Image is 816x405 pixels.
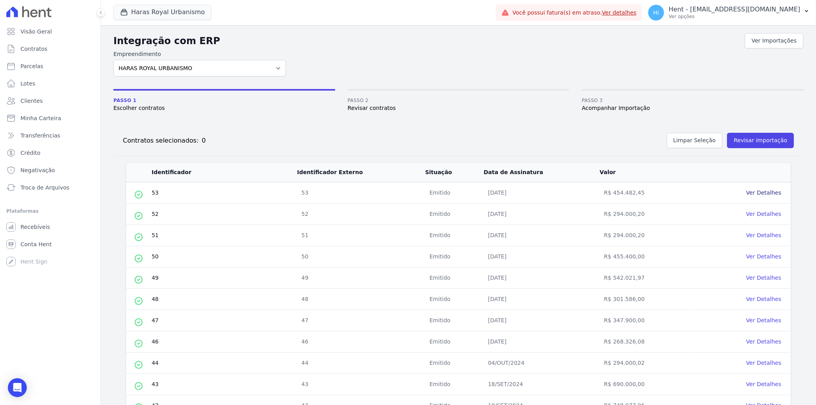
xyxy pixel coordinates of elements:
button: Limpar Seleção [667,133,723,148]
span: Negativação [20,166,55,174]
td: [DATE] [483,268,599,289]
td: 47 [297,310,425,331]
span: Transferências [20,132,60,139]
td: 47 [151,310,297,331]
a: Ver Detalhes [746,232,781,238]
a: Negativação [3,162,97,178]
a: Ver Detalhes [746,338,781,345]
span: Escolher contratos [113,104,335,112]
td: 49 [297,268,425,289]
td: R$ 542.021,97 [599,268,696,289]
a: Ver Detalhes [746,275,781,281]
span: Troca de Arquivos [20,184,69,191]
td: Emitido [425,268,484,289]
div: Open Intercom Messenger [8,378,27,397]
td: 18/SET/2024 [483,374,599,395]
nav: Progress [113,89,803,112]
h2: Contratos selecionados: [123,136,198,145]
a: Recebíveis [3,219,97,235]
a: Ver Importações [745,33,803,48]
td: R$ 301.586,00 [599,289,696,310]
button: Hi Hent - [EMAIL_ADDRESS][DOMAIN_NAME] Ver opções [642,2,816,24]
td: [DATE] [483,182,599,204]
th: Data de Assinatura [483,163,599,182]
button: Haras Royal Urbanismo [113,5,211,20]
td: 49 [151,268,297,289]
td: 53 [297,182,425,204]
p: Ver opções [669,13,800,20]
p: Hent - [EMAIL_ADDRESS][DOMAIN_NAME] [669,6,800,13]
div: Plataformas [6,206,94,216]
span: Passo 1 [113,97,335,104]
button: Revisar importação [727,133,794,148]
a: Ver detalhes [602,9,636,16]
td: [DATE] [483,331,599,353]
th: Identificador [151,163,297,182]
a: Crédito [3,145,97,161]
td: 44 [297,353,425,374]
td: 48 [297,289,425,310]
a: Contratos [3,41,97,57]
th: Situação [425,163,484,182]
span: Conta Hent [20,240,52,248]
a: Ver Detalhes [746,189,781,196]
td: 44 [151,353,297,374]
td: 51 [151,225,297,246]
label: Empreendimento [113,50,286,58]
a: Conta Hent [3,236,97,252]
a: Minha Carteira [3,110,97,126]
span: Crédito [20,149,41,157]
td: Emitido [425,310,484,331]
td: R$ 454.482,45 [599,182,696,204]
td: [DATE] [483,225,599,246]
a: Visão Geral [3,24,97,39]
span: Você possui fatura(s) em atraso. [512,9,636,17]
td: 53 [151,182,297,204]
td: [DATE] [483,310,599,331]
td: 52 [297,204,425,225]
div: 0 [198,136,206,145]
a: Clientes [3,93,97,109]
td: Emitido [425,353,484,374]
a: Lotes [3,76,97,91]
td: 48 [151,289,297,310]
td: Emitido [425,182,484,204]
td: 43 [297,374,425,395]
a: Ver Detalhes [746,317,781,323]
a: Parcelas [3,58,97,74]
th: Identificador Externo [297,163,425,182]
span: Hi [653,10,659,15]
td: Emitido [425,331,484,353]
a: Ver Detalhes [746,296,781,302]
td: 50 [151,246,297,268]
span: Parcelas [20,62,43,70]
td: R$ 294.000,02 [599,353,696,374]
td: R$ 347.900,00 [599,310,696,331]
th: Valor [599,163,696,182]
td: 51 [297,225,425,246]
td: [DATE] [483,246,599,268]
td: R$ 690.000,00 [599,374,696,395]
a: Troca de Arquivos [3,180,97,195]
span: Acompanhar Importação [582,104,803,112]
span: Minha Carteira [20,114,61,122]
td: Emitido [425,225,484,246]
td: 43 [151,374,297,395]
a: Ver Detalhes [746,211,781,217]
td: 52 [151,204,297,225]
span: Lotes [20,80,35,87]
span: Contratos [20,45,47,53]
td: R$ 455.400,00 [599,246,696,268]
span: Recebíveis [20,223,50,231]
a: Ver Detalhes [746,253,781,260]
td: 50 [297,246,425,268]
span: Passo 2 [348,97,569,104]
span: Clientes [20,97,43,105]
h2: Integração com ERP [113,34,745,48]
td: R$ 294.000,20 [599,225,696,246]
a: Transferências [3,128,97,143]
td: R$ 268.326,08 [599,331,696,353]
td: Emitido [425,246,484,268]
span: Passo 3 [582,97,803,104]
td: R$ 294.000,20 [599,204,696,225]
